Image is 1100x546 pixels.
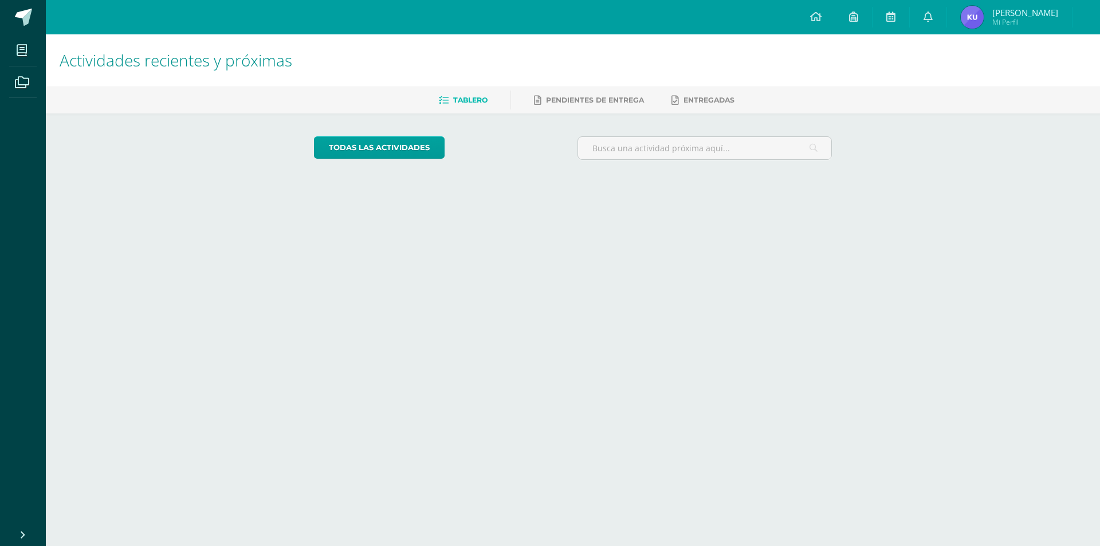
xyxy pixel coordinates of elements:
[453,96,488,104] span: Tablero
[60,49,292,71] span: Actividades recientes y próximas
[546,96,644,104] span: Pendientes de entrega
[683,96,734,104] span: Entregadas
[992,17,1058,27] span: Mi Perfil
[534,91,644,109] a: Pendientes de entrega
[671,91,734,109] a: Entregadas
[578,137,832,159] input: Busca una actividad próxima aquí...
[961,6,984,29] img: a8e1836717dec2724d40b33456046a0b.png
[439,91,488,109] a: Tablero
[992,7,1058,18] span: [PERSON_NAME]
[314,136,445,159] a: todas las Actividades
